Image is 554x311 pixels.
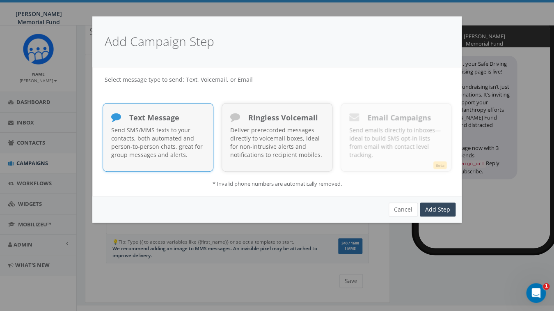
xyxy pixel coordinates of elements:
[526,283,546,303] iframe: Intercom live chat
[105,33,449,51] h5: Add Campaign Step
[121,113,179,122] span: Text Message
[420,203,456,217] a: Add Step
[111,126,205,159] p: Send SMS/MMS texts to your contacts, both automated and person-to-person chats, great for group m...
[389,203,418,217] button: Cancel
[230,126,324,159] p: Deliver prerecorded messages directly to voicemail boxes, ideal for non-intrusive alerts and noti...
[543,283,549,290] span: 1
[240,113,318,122] span: Ringless Voicemail
[98,176,456,188] div: * Invalid phone numbers are automatically removed.
[433,161,447,169] span: Beta
[105,76,449,84] h4: Select message type to send: Text, Voicemail, or Email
